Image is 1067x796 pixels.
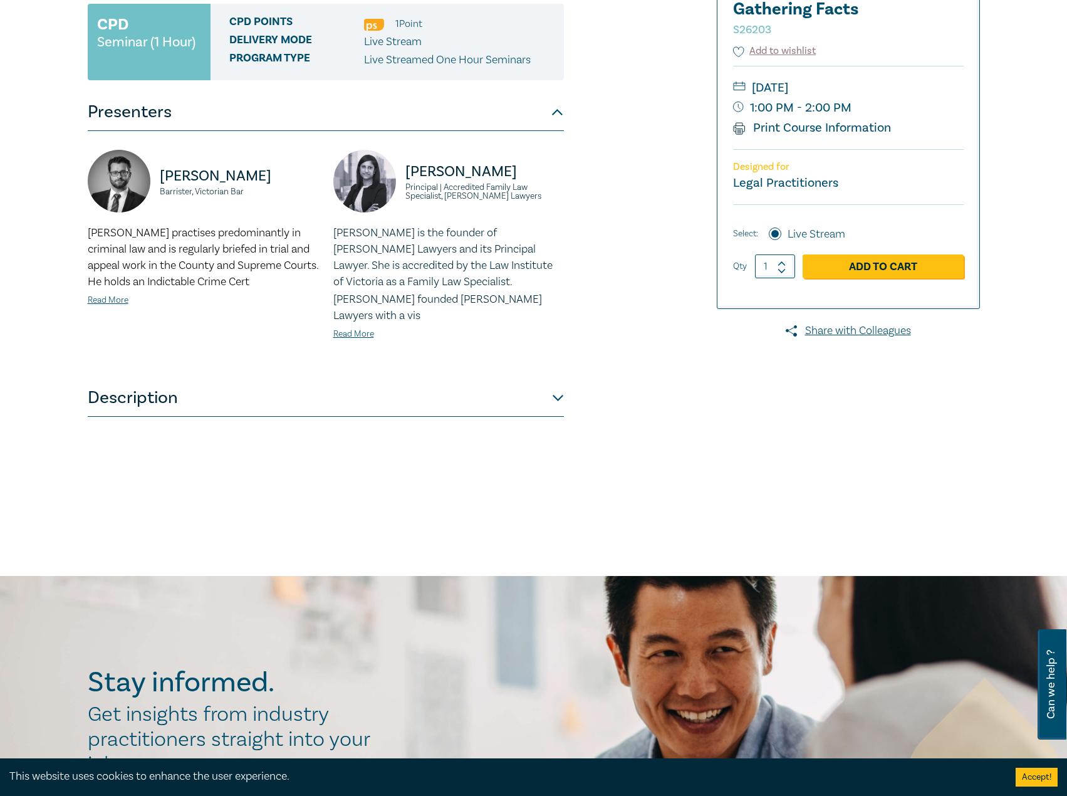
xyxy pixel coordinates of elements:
[1016,768,1058,787] button: Accept cookies
[733,259,747,273] label: Qty
[733,120,892,136] a: Print Course Information
[160,187,318,196] small: Barrister, Victorian Bar
[395,16,422,32] li: 1 Point
[88,93,564,131] button: Presenters
[88,379,564,417] button: Description
[788,226,845,243] label: Live Stream
[717,323,980,339] a: Share with Colleagues
[755,254,795,278] input: 1
[9,768,997,785] div: This website uses cookies to enhance the user experience.
[229,52,364,68] span: Program type
[88,666,383,699] h2: Stay informed.
[733,161,964,173] p: Designed for
[733,227,758,241] span: Select:
[405,162,564,182] p: [PERSON_NAME]
[803,254,964,278] a: Add to Cart
[733,175,838,191] small: Legal Practitioners
[733,98,964,118] small: 1:00 PM - 2:00 PM
[405,183,564,201] small: Principal | Accredited Family Law Specialist, [PERSON_NAME] Lawyers
[97,13,128,36] h3: CPD
[97,36,195,48] small: Seminar (1 Hour)
[229,34,364,50] span: Delivery Mode
[333,291,564,324] p: [PERSON_NAME] founded [PERSON_NAME] Lawyers with a vis
[364,19,384,31] img: Professional Skills
[733,78,964,98] small: [DATE]
[333,225,564,290] p: [PERSON_NAME] is the founder of [PERSON_NAME] Lawyers and its Principal Lawyer. She is accredited...
[733,44,816,58] button: Add to wishlist
[333,150,396,212] img: https://s3.ap-southeast-2.amazonaws.com/leo-cussen-store-production-content/Contacts/Shalini%20Me...
[333,328,374,340] a: Read More
[733,23,771,37] small: S26203
[229,16,364,32] span: CPD Points
[1045,637,1057,732] span: Can we help ?
[88,702,383,777] h2: Get insights from industry practitioners straight into your inbox.
[88,150,150,212] img: https://s3.ap-southeast-2.amazonaws.com/lc-presenter-images/Paul%20Kounnas.jpg
[364,52,531,68] p: Live Streamed One Hour Seminars
[160,166,318,186] p: [PERSON_NAME]
[88,295,128,306] a: Read More
[364,34,422,49] span: Live Stream
[88,226,318,289] span: [PERSON_NAME] practises predominantly in criminal law and is regularly briefed in trial and appea...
